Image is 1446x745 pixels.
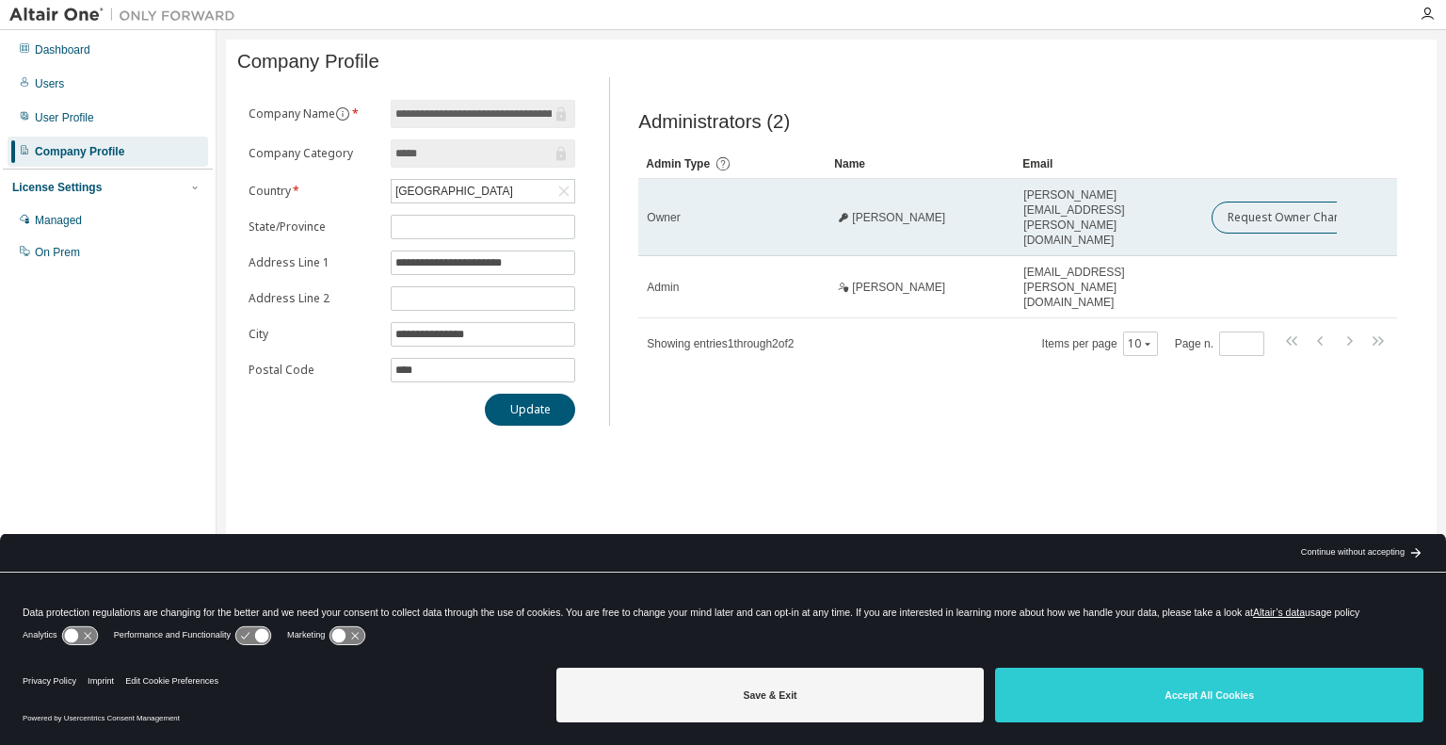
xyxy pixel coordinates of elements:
[852,210,945,225] span: [PERSON_NAME]
[249,363,379,378] label: Postal Code
[647,280,679,295] span: Admin
[392,180,574,202] div: [GEOGRAPHIC_DATA]
[852,280,945,295] span: [PERSON_NAME]
[249,219,379,235] label: State/Province
[12,180,102,195] div: License Settings
[249,106,379,121] label: Company Name
[249,291,379,306] label: Address Line 2
[35,245,80,260] div: On Prem
[35,144,124,159] div: Company Profile
[249,146,379,161] label: Company Category
[638,111,790,133] span: Administrators (2)
[35,110,94,125] div: User Profile
[249,255,379,270] label: Address Line 1
[393,181,516,202] div: [GEOGRAPHIC_DATA]
[1023,187,1195,248] span: [PERSON_NAME][EMAIL_ADDRESS][PERSON_NAME][DOMAIN_NAME]
[647,337,794,350] span: Showing entries 1 through 2 of 2
[1128,336,1153,351] button: 10
[35,213,82,228] div: Managed
[646,157,710,170] span: Admin Type
[1042,332,1158,356] span: Items per page
[237,51,379,73] span: Company Profile
[834,149,1007,179] div: Name
[249,184,379,199] label: Country
[1023,265,1195,310] span: [EMAIL_ADDRESS][PERSON_NAME][DOMAIN_NAME]
[485,394,575,426] button: Update
[35,76,64,91] div: Users
[647,210,680,225] span: Owner
[1022,149,1196,179] div: Email
[1175,332,1264,356] span: Page n.
[335,106,350,121] button: information
[9,6,245,24] img: Altair One
[35,42,90,57] div: Dashboard
[249,327,379,342] label: City
[1212,202,1371,234] button: Request Owner Change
